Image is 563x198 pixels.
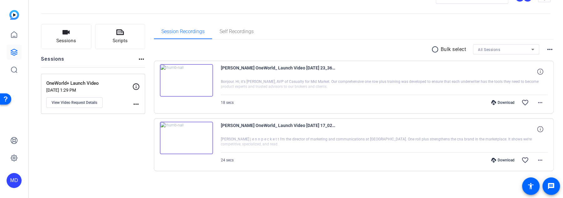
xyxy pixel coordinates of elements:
button: Scripts [95,24,145,49]
p: OneWorld+ Launch Video [46,80,132,87]
span: [PERSON_NAME] OneWorld_ Launch Video [DATE] 23_36_45 [221,64,337,79]
div: MD [7,173,22,188]
span: Sessions [56,37,76,44]
h2: Sessions [41,55,64,67]
button: View Video Request Details [46,97,103,108]
span: View Video Request Details [52,100,97,105]
span: All Sessions [478,48,500,52]
mat-icon: favorite_border [521,99,529,106]
span: 18 secs [221,100,234,105]
img: thumb-nail [160,122,213,154]
img: thumb-nail [160,64,213,97]
mat-icon: favorite_border [521,156,529,164]
mat-icon: more_horiz [546,46,554,53]
button: Sessions [41,24,91,49]
img: blue-gradient.svg [9,10,19,20]
mat-icon: more_horiz [536,156,544,164]
span: 24 secs [221,158,234,162]
mat-icon: accessibility [527,182,535,190]
span: Session Recordings [161,29,205,34]
mat-icon: radio_button_unchecked [431,46,441,53]
div: Download [488,158,518,163]
p: [DATE] 1:29 PM [46,88,132,93]
p: Bulk select [441,46,466,53]
mat-icon: message [547,182,555,190]
div: Download [488,100,518,105]
span: Scripts [113,37,128,44]
span: [PERSON_NAME] OneWorld_ Launch Video [DATE] 17_02_14 [221,122,337,137]
mat-icon: more_horiz [536,99,544,106]
span: Self Recordings [220,29,254,34]
mat-icon: more_horiz [138,55,145,63]
mat-icon: more_horiz [132,100,140,108]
